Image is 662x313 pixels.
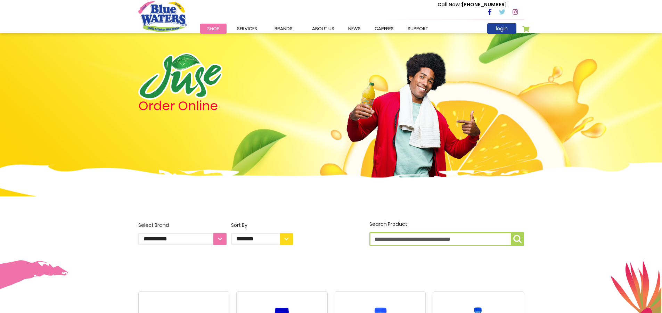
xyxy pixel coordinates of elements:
[341,24,368,34] a: News
[138,53,222,100] img: logo
[305,24,341,34] a: about us
[207,25,220,32] span: Shop
[369,221,524,246] label: Search Product
[231,222,293,229] div: Sort By
[511,232,524,246] button: Search Product
[401,24,435,34] a: support
[237,25,257,32] span: Services
[231,233,293,245] select: Sort By
[513,235,522,243] img: search-icon.png
[438,1,507,8] p: [PHONE_NUMBER]
[346,40,481,189] img: man.png
[368,24,401,34] a: careers
[138,233,227,245] select: Select Brand
[438,1,462,8] span: Call Now :
[275,25,293,32] span: Brands
[138,222,227,245] label: Select Brand
[369,232,524,246] input: Search Product
[487,23,516,34] a: login
[138,100,293,112] h4: Order Online
[138,1,187,32] a: store logo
